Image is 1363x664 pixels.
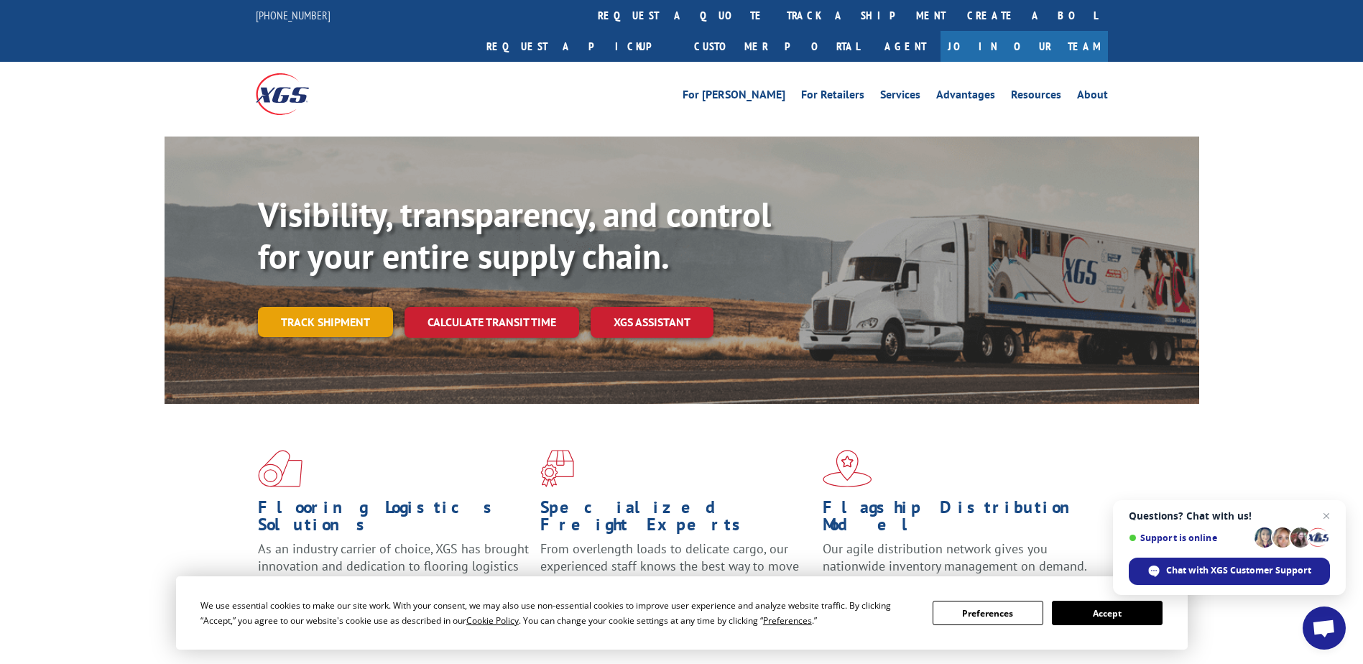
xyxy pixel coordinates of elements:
img: xgs-icon-focused-on-flooring-red [540,450,574,487]
a: Resources [1011,89,1061,105]
span: As an industry carrier of choice, XGS has brought innovation and dedication to flooring logistics... [258,540,529,591]
span: Close chat [1318,507,1335,525]
span: Cookie Policy [466,614,519,627]
span: Chat with XGS Customer Support [1166,564,1311,577]
span: Preferences [763,614,812,627]
a: About [1077,89,1108,105]
b: Visibility, transparency, and control for your entire supply chain. [258,192,771,278]
div: Chat with XGS Customer Support [1129,558,1330,585]
a: Join Our Team [941,31,1108,62]
span: Our agile distribution network gives you nationwide inventory management on demand. [823,540,1087,574]
div: We use essential cookies to make our site work. With your consent, we may also use non-essential ... [200,598,915,628]
button: Preferences [933,601,1043,625]
a: Services [880,89,920,105]
a: Request a pickup [476,31,683,62]
span: Support is online [1129,532,1249,543]
div: Open chat [1303,607,1346,650]
img: xgs-icon-flagship-distribution-model-red [823,450,872,487]
a: Agent [870,31,941,62]
div: Cookie Consent Prompt [176,576,1188,650]
img: xgs-icon-total-supply-chain-intelligence-red [258,450,302,487]
a: XGS ASSISTANT [591,307,713,338]
a: Track shipment [258,307,393,337]
a: [PHONE_NUMBER] [256,8,331,22]
h1: Specialized Freight Experts [540,499,812,540]
a: Advantages [936,89,995,105]
a: For [PERSON_NAME] [683,89,785,105]
span: Questions? Chat with us! [1129,510,1330,522]
button: Accept [1052,601,1163,625]
p: From overlength loads to delicate cargo, our experienced staff knows the best way to move your fr... [540,540,812,604]
a: For Retailers [801,89,864,105]
h1: Flagship Distribution Model [823,499,1094,540]
h1: Flooring Logistics Solutions [258,499,530,540]
a: Customer Portal [683,31,870,62]
a: Calculate transit time [405,307,579,338]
